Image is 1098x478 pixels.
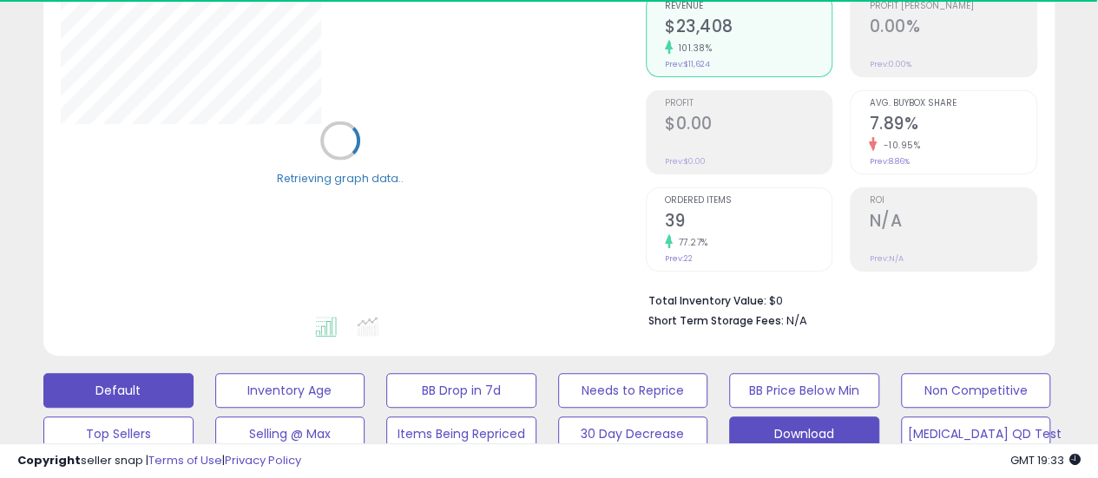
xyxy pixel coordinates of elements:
h2: 0.00% [869,16,1036,40]
button: Needs to Reprice [558,373,708,408]
button: Non Competitive [901,373,1051,408]
span: Ordered Items [665,196,832,206]
small: 101.38% [673,42,713,55]
span: Profit [665,99,832,108]
span: Revenue [665,2,832,11]
span: Profit [PERSON_NAME] [869,2,1036,11]
small: Prev: 8.86% [869,156,909,167]
h2: $0.00 [665,114,832,137]
button: Top Sellers [43,416,194,451]
a: Terms of Use [148,452,222,468]
small: Prev: $11,624 [665,59,710,69]
button: Default [43,373,194,408]
small: Prev: N/A [869,253,903,264]
small: Prev: 22 [665,253,693,264]
h2: 39 [665,211,832,234]
h2: 7.89% [869,114,1036,137]
li: $0 [648,289,1024,310]
span: Avg. Buybox Share [869,99,1036,108]
small: 77.27% [673,236,708,249]
a: Privacy Policy [225,452,301,468]
button: Download [729,416,879,451]
span: ROI [869,196,1036,206]
div: Retrieving graph data.. [277,170,404,186]
b: Short Term Storage Fees: [648,313,784,328]
button: 30 Day Decrease [558,416,708,451]
strong: Copyright [17,452,81,468]
span: N/A [786,312,807,329]
span: 2025-09-12 19:33 GMT [1010,452,1081,468]
button: Selling @ Max [215,416,365,451]
small: Prev: 0.00% [869,59,911,69]
b: Total Inventory Value: [648,293,766,308]
button: BB Price Below Min [729,373,879,408]
button: Items Being Repriced [386,416,536,451]
div: seller snap | | [17,453,301,469]
small: -10.95% [877,139,920,152]
h2: $23,408 [665,16,832,40]
small: Prev: $0.00 [665,156,706,167]
button: BB Drop in 7d [386,373,536,408]
h2: N/A [869,211,1036,234]
button: [MEDICAL_DATA] QD Test [901,416,1051,451]
button: Inventory Age [215,373,365,408]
